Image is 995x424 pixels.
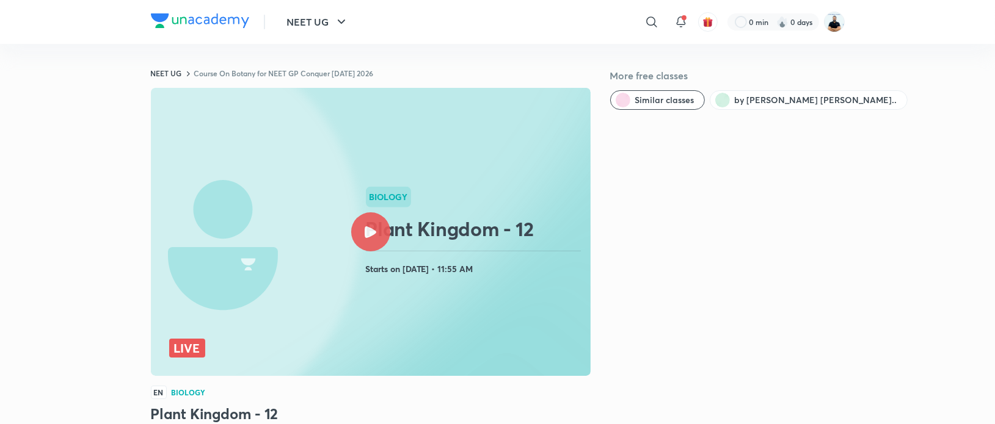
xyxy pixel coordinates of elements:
[635,94,694,106] span: Similar classes
[610,68,845,83] h5: More free classes
[280,10,356,34] button: NEET UG
[698,12,718,32] button: avatar
[610,90,705,110] button: Similar classes
[735,94,897,106] span: by Subhash Chandra Yadav
[710,90,908,110] button: by Subhash Chandra Yadav
[151,13,249,31] a: Company Logo
[151,68,182,78] a: NEET UG
[366,261,586,277] h4: Starts on [DATE] • 11:55 AM
[151,404,591,423] h3: Plant Kingdom - 12
[702,16,713,27] img: avatar
[151,386,167,399] span: EN
[824,12,845,32] img: Subhash Chandra Yadav
[172,389,206,396] h4: Biology
[776,16,789,28] img: streak
[151,13,249,28] img: Company Logo
[366,217,586,241] h2: Plant Kingdom - 12
[194,68,374,78] a: Course On Botany for NEET GP Conquer [DATE] 2026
